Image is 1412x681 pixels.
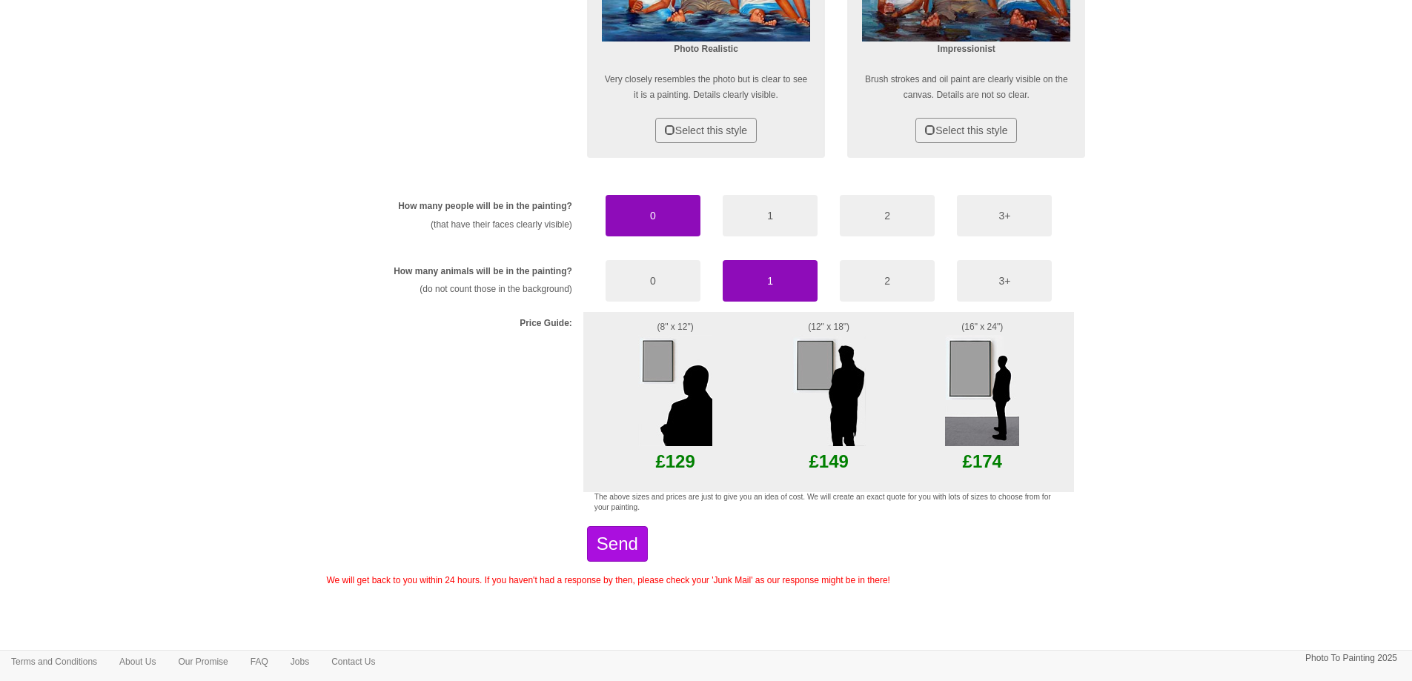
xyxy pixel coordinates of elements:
p: Photo Realistic [602,41,810,57]
button: Select this style [655,118,757,143]
img: Example size of a small painting [638,335,712,446]
p: Impressionist [862,41,1070,57]
a: Contact Us [320,651,386,673]
button: 1 [723,260,818,302]
p: Brush strokes and oil paint are clearly visible on the canvas. Details are not so clear. [862,72,1070,103]
p: (8" x 12") [594,319,757,335]
button: 0 [606,195,700,236]
img: Example size of a Midi painting [792,335,866,446]
img: Example size of a large painting [945,335,1019,446]
button: Select this style [915,118,1017,143]
p: The above sizes and prices are just to give you an idea of cost. We will create an exact quote fo... [594,492,1064,514]
p: (16" x 24") [901,319,1064,335]
button: 2 [840,260,935,302]
p: £174 [901,446,1064,477]
button: 0 [606,260,700,302]
button: 1 [723,195,818,236]
button: 3+ [957,195,1052,236]
a: Our Promise [167,651,239,673]
p: (that have their faces clearly visible) [349,217,572,233]
button: 3+ [957,260,1052,302]
p: (12" x 18") [778,319,879,335]
a: FAQ [239,651,279,673]
p: £129 [594,446,757,477]
label: Price Guide: [520,317,572,330]
p: Photo To Painting 2025 [1305,651,1397,666]
a: About Us [108,651,167,673]
iframe: fb:like Facebook Social Plugin [662,603,751,624]
a: Jobs [279,651,320,673]
button: Send [587,526,648,562]
p: £149 [778,446,879,477]
p: We will get back to you within 24 hours. If you haven't had a response by then, please check your... [327,573,1086,588]
label: How many animals will be in the painting? [394,265,572,278]
p: (do not count those in the background) [349,282,572,297]
p: Very closely resembles the photo but is clear to see it is a painting. Details clearly visible. [602,72,810,103]
label: How many people will be in the painting? [398,200,572,213]
button: 2 [840,195,935,236]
